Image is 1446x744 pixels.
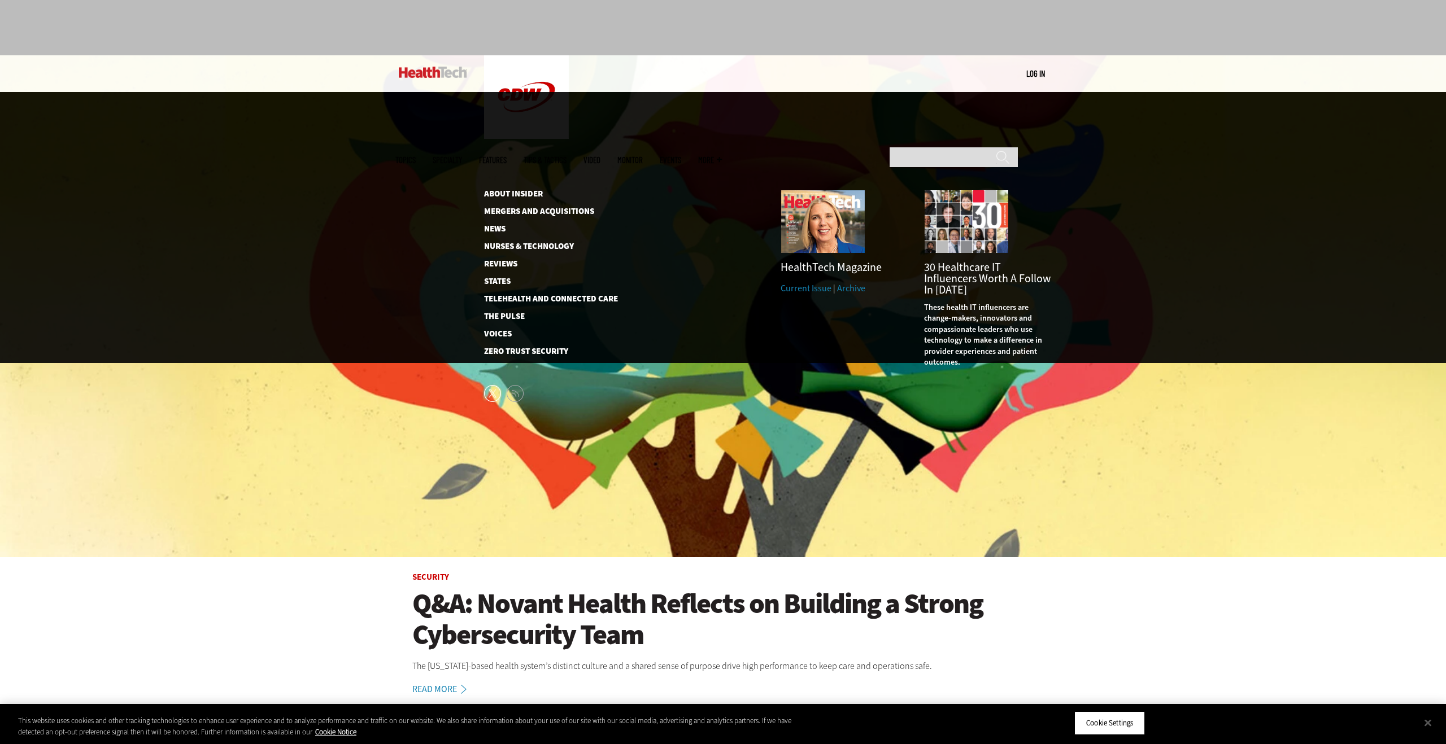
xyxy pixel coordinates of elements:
a: Telehealth and Connected Care [484,295,600,303]
div: User menu [1026,68,1045,80]
a: Q&A: Novant Health Reflects on Building a Strong Cybersecurity Team [412,588,1034,650]
h3: HealthTech Magazine [781,262,907,273]
p: The [US_STATE]-based health system’s distinct culture and a shared sense of purpose drive high pe... [412,659,1034,673]
a: States [484,277,600,286]
a: Log in [1026,68,1045,78]
a: The Pulse [484,312,600,321]
a: Read More [412,685,479,694]
button: Close [1415,710,1440,735]
div: This website uses cookies and other tracking technologies to enhance user experience and to analy... [18,715,795,737]
button: Cookie Settings [1074,711,1145,735]
img: Summer 2025 cover [781,190,865,253]
a: Voices [484,330,600,338]
a: 30 Healthcare IT Influencers Worth a Follow in [DATE] [924,260,1051,297]
img: Home [399,67,467,78]
img: collage of influencers [924,190,1009,253]
img: Home [484,55,569,139]
a: About Insider [484,190,600,198]
span: | [833,282,835,294]
a: Reviews [484,260,600,268]
p: These health IT influencers are change-makers, innovators and compassionate leaders who use techn... [924,302,1051,369]
a: Nurses & Technology [484,242,600,251]
a: Archive [837,282,865,294]
a: Mergers and Acquisitions [484,207,600,216]
a: News [484,225,600,233]
a: More information about your privacy [315,727,356,737]
a: Current Issue [781,282,831,294]
a: Security [412,571,449,583]
a: Zero Trust Security [484,347,617,356]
